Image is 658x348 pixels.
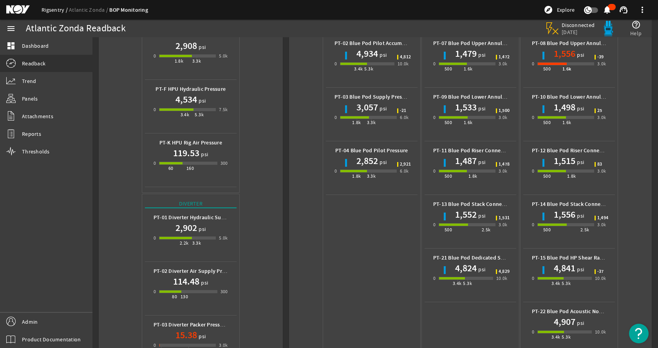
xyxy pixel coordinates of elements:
div: 5.3k [562,333,571,341]
div: 0 [433,60,436,68]
button: Open Resource Center [629,324,649,343]
h1: 2,902 [175,222,197,234]
span: psi [199,150,208,158]
div: 500 [543,65,551,73]
a: BOP Monitoring [109,6,148,14]
h1: 1,552 [455,208,477,221]
div: 5.3k [562,279,571,287]
div: 5.3k [364,65,373,73]
div: 3.0k [499,60,508,68]
mat-icon: support_agent [619,5,628,14]
h1: 2,852 [356,155,378,167]
div: 3.3k [192,239,201,247]
div: 0 [154,159,156,167]
h1: 1,515 [554,155,575,167]
div: 5.3k [463,279,472,287]
div: 3.3k [367,119,376,126]
div: 1.6k [464,119,473,126]
div: 0 [532,114,534,121]
span: psi [477,105,485,112]
span: Attachments [22,112,53,120]
h1: 1,556 [554,208,575,221]
span: psi [575,51,584,59]
div: 3.0k [499,114,508,121]
b: PT-21 Blue Pod Dedicated Shear Accumlator Bank Pressure [433,254,577,261]
span: -39 [597,55,604,60]
span: psi [197,97,206,105]
div: 3.4k [551,279,560,287]
span: psi [575,319,584,327]
div: 0 [532,274,534,282]
b: PT-03 Diverter Packer Pressure [154,321,228,328]
span: [DATE] [562,29,595,36]
h1: 114.48 [173,275,199,288]
span: psi [197,43,206,51]
div: 1.8k [352,172,361,180]
div: 3.0k [597,167,606,175]
h1: 3,057 [356,101,378,114]
div: 3.0k [499,167,508,175]
div: 2.2k [180,239,189,247]
b: PT-04 Blue Pod Pilot Pressure [335,147,408,154]
div: 5.0k [219,234,228,242]
b: PT-02 Diverter Air Supply Pressure [154,267,238,275]
div: 60 [168,164,174,172]
h1: 1,479 [455,47,477,60]
span: psi [477,212,485,220]
div: 0 [154,288,156,296]
div: 5.3k [195,111,204,119]
h1: 4,534 [175,93,197,106]
div: 300 [221,288,228,296]
b: PT-F HPU Hydraulic Pressure [155,85,226,93]
mat-icon: menu [6,24,16,33]
span: 4,829 [499,269,510,274]
div: 1.8k [567,172,576,180]
button: Explore [540,4,578,16]
mat-icon: help_outline [631,20,641,29]
b: PT-K HPU Rig Air Pressure [159,139,222,146]
div: 1.6k [562,65,571,73]
div: 3.3k [367,172,376,180]
span: -21 [400,108,407,113]
span: 2,921 [400,162,411,167]
mat-icon: notifications [602,5,612,14]
b: PT-02 Blue Pod Pilot Accumulator Pressure [334,40,439,47]
span: psi [197,332,206,340]
div: 0 [154,52,156,60]
div: 1.6k [562,119,571,126]
div: 160 [186,164,194,172]
div: 0 [334,167,337,175]
div: 10.0k [398,60,409,68]
div: 0 [433,114,436,121]
div: 3.4k [181,111,190,119]
div: 1.6k [464,65,473,73]
div: 5.0k [219,52,228,60]
div: 0 [532,167,534,175]
span: Panels [22,95,38,103]
span: 1,478 [499,162,510,167]
div: 3.0k [597,221,606,229]
a: Atlantic Zonda [69,6,109,13]
div: 2.5k [580,226,589,234]
span: psi [575,105,584,112]
div: 0 [532,328,534,336]
div: 500 [543,226,551,234]
span: psi [378,105,387,112]
span: 4,812 [400,55,411,60]
span: psi [575,212,584,220]
div: 500 [445,119,452,126]
div: Atlantic Zonda Readback [26,25,126,32]
h1: 1,498 [554,101,575,114]
span: psi [378,51,387,59]
span: Dashboard [22,42,49,50]
div: 0 [154,234,156,242]
div: 300 [221,159,228,167]
h1: 4,934 [356,47,378,60]
b: PT-08 Blue Pod Upper Annular Pressure [532,40,628,47]
div: 10.0k [595,274,606,282]
div: 3.4k [354,65,363,73]
a: Rigsentry [42,6,69,13]
span: Admin [22,318,38,326]
b: PT-07 Blue Pod Upper Annular Pilot Pressure [433,40,543,47]
h1: 15.38 [175,329,197,341]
